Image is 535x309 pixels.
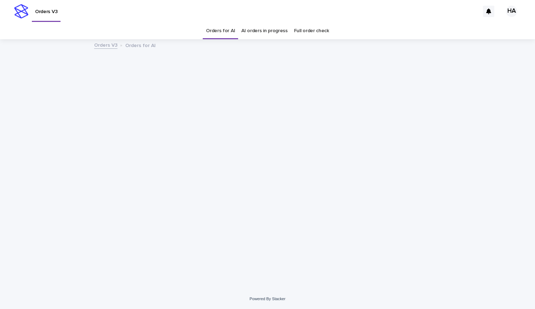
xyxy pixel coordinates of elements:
[241,23,288,39] a: AI orders in progress
[206,23,235,39] a: Orders for AI
[14,4,28,18] img: stacker-logo-s-only.png
[506,6,517,17] div: HA
[125,41,156,49] p: Orders for AI
[94,41,117,49] a: Orders V3
[294,23,329,39] a: Full order check
[249,297,285,301] a: Powered By Stacker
